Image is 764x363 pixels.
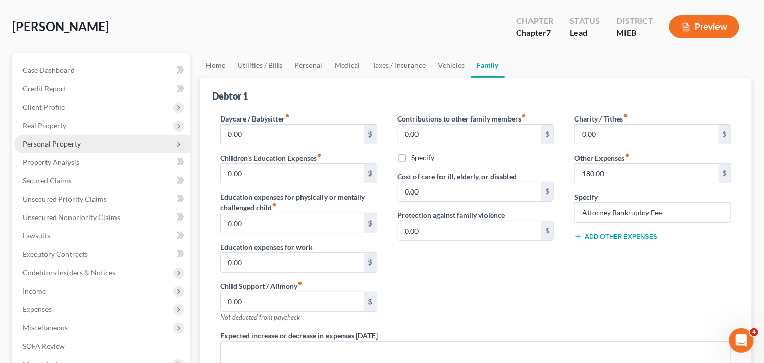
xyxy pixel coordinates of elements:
[22,231,50,240] span: Lawsuits
[364,125,377,144] div: $
[729,328,754,353] iframe: Intercom live chat
[12,19,109,34] span: [PERSON_NAME]
[220,281,303,292] label: Child Support / Alimony
[288,53,329,78] a: Personal
[14,337,190,355] a: SOFA Review
[22,66,75,75] span: Case Dashboard
[432,53,471,78] a: Vehicles
[221,213,364,233] input: --
[623,113,628,118] i: fiber_manual_record
[22,158,79,166] span: Property Analysis
[22,268,115,277] span: Codebtors Insiders & Notices
[366,53,432,78] a: Taxes / Insurance
[22,139,81,148] span: Personal Property
[364,253,377,272] div: $
[574,191,598,202] label: Specify
[412,153,435,163] label: Specify
[516,15,553,27] div: Chapter
[317,153,322,158] i: fiber_manual_record
[616,27,653,39] div: MIEB
[574,153,630,163] label: Other Expenses
[22,323,68,332] span: Miscellaneous
[398,210,505,221] label: Protection against family violence
[719,164,731,183] div: $
[221,253,364,272] input: --
[398,221,542,240] input: --
[398,182,542,202] input: --
[297,281,303,286] i: fiber_manual_record
[22,103,65,111] span: Client Profile
[329,53,366,78] a: Medical
[14,227,190,245] a: Lawsuits
[200,53,231,78] a: Home
[398,125,542,144] input: --
[516,27,553,39] div: Chapter
[398,113,527,124] label: Contributions to other family members
[471,53,505,78] a: Family
[220,113,290,124] label: Daycare / Babysitter
[220,330,378,341] label: Expected increase or decrease in expenses [DATE]
[14,208,190,227] a: Unsecured Nonpriority Claims
[14,245,190,263] a: Executory Contracts
[220,241,313,252] label: Education expenses for work
[14,61,190,80] a: Case Dashboard
[541,182,553,202] div: $
[570,27,600,39] div: Lead
[575,164,719,183] input: --
[570,15,600,27] div: Status
[522,113,527,118] i: fiber_manual_record
[220,153,322,163] label: Children's Education Expenses
[669,15,739,38] button: Preview
[14,80,190,98] a: Credit Report
[616,15,653,27] div: District
[22,305,52,313] span: Expenses
[364,213,377,233] div: $
[541,221,553,240] div: $
[574,113,628,124] label: Charity / Tithes
[575,203,731,222] input: Specify...
[364,164,377,183] div: $
[221,125,364,144] input: --
[212,90,248,102] div: Debtor 1
[221,164,364,183] input: --
[575,125,719,144] input: --
[364,292,377,311] div: $
[285,113,290,118] i: fiber_manual_record
[14,153,190,172] a: Property Analysis
[574,233,657,241] button: Add Other Expenses
[14,172,190,190] a: Secured Claims
[220,313,300,321] span: Not deducted from paycheck
[546,28,551,37] span: 7
[231,53,288,78] a: Utilities / Bills
[272,202,277,207] i: fiber_manual_record
[22,121,66,130] span: Real Property
[14,190,190,208] a: Unsecured Priority Claims
[22,213,120,222] span: Unsecured Nonpriority Claims
[220,191,377,213] label: Education expenses for physically or mentally challenged child
[624,153,630,158] i: fiber_manual_record
[22,342,65,350] span: SOFA Review
[22,286,46,295] span: Income
[22,195,107,203] span: Unsecured Priority Claims
[22,250,88,258] span: Executory Contracts
[398,171,517,182] label: Cost of care for ill, elderly, or disabled
[719,125,731,144] div: $
[221,292,364,311] input: --
[22,84,66,93] span: Credit Report
[22,176,72,185] span: Secured Claims
[750,328,758,336] span: 4
[541,125,553,144] div: $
